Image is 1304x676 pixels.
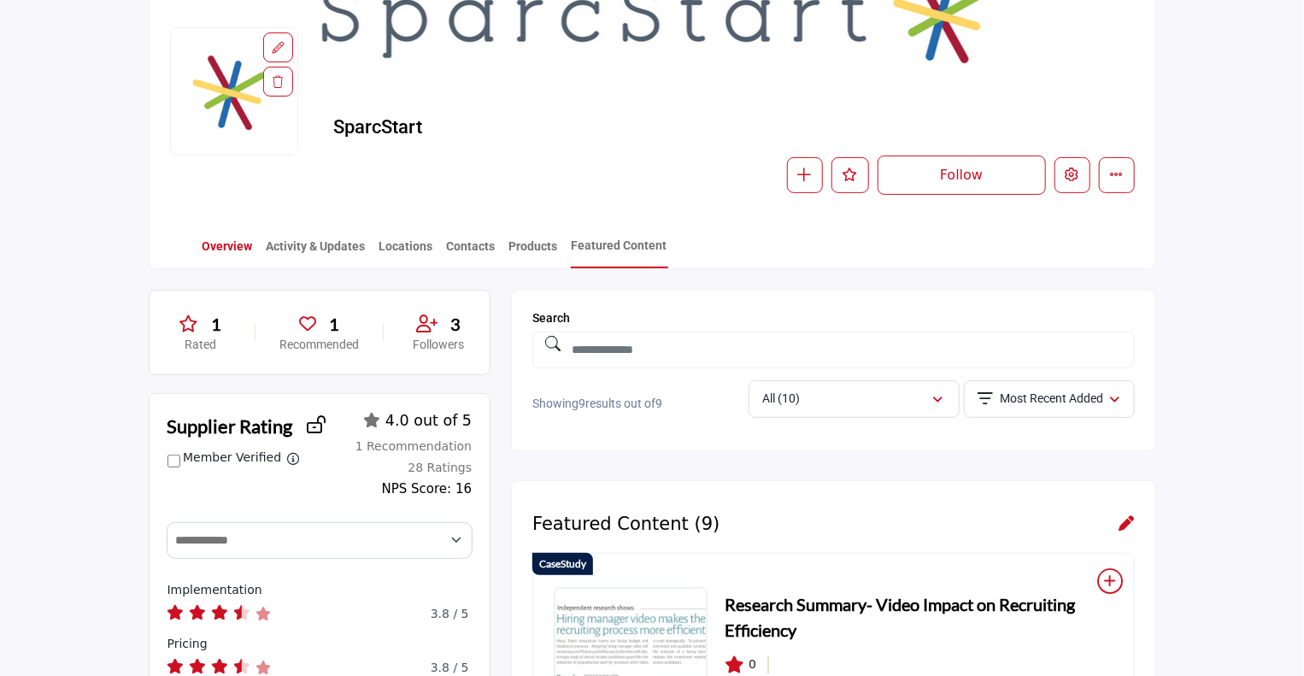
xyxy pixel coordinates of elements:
span: 1 [329,311,339,337]
button: Follow [878,156,1046,195]
span: How would you rate their pricing? [167,637,208,650]
span: 0 [749,655,756,673]
label: Member Verified [183,449,281,467]
button: Edit company [1054,157,1090,193]
h2: Supplier Rating [167,412,293,440]
h6: 3.8 / 5 [431,661,469,675]
button: Most Recent Added [964,380,1135,418]
button: More details [1099,157,1135,193]
span: 1 [211,311,221,337]
button: Like [831,157,869,193]
p: Showing results out of [532,396,737,413]
div: Aspect Ratio:1:1,Size:400x400px [263,32,293,62]
button: All (10) [749,380,960,418]
span: 4.0 out of 5 [385,412,472,429]
span: 28 Ratings [408,461,472,474]
p: Most Recent Added [1000,391,1103,408]
a: Activity & Updates [266,238,367,267]
span: 3 [450,311,461,337]
p: All (10) [763,391,801,408]
h1: Search [532,311,1134,326]
h2: Featured Content (9) [532,514,720,535]
a: Featured Content [571,237,668,268]
p: Followers [408,337,469,354]
a: Contacts [446,238,496,267]
a: Overview [202,238,254,267]
h6: 3.8 / 5 [431,607,469,621]
a: Research Summary- Video Impact on Recruiting Efficiency [725,591,1113,643]
a: Locations [379,238,434,267]
p: Recommended [279,337,359,354]
h2: SparcStart [333,116,803,138]
span: 9 [579,397,585,410]
p: CaseStudy [539,556,586,572]
span: 9 [655,397,662,410]
p: Rated [170,337,232,354]
a: Products [508,238,559,267]
span: How would you rate their implementation? [167,583,262,597]
div: NPS Score: 16 [382,479,472,499]
span: 1 Recommendation [355,439,472,453]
